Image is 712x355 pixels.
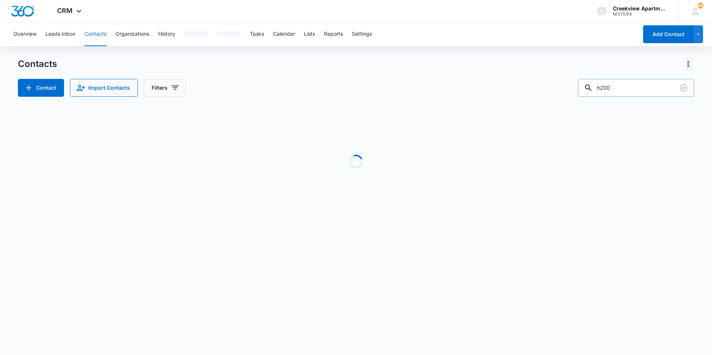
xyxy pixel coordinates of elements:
[697,3,703,9] span: 86
[45,22,76,46] button: Leads Inbox
[304,22,315,46] button: Lists
[144,79,186,97] button: Filters
[57,7,73,15] span: CRM
[682,58,694,70] button: Actions
[70,79,138,97] button: Import Contacts
[273,22,295,46] button: Calendar
[352,22,372,46] button: Settings
[678,82,690,94] button: Clear
[85,22,107,46] button: Contacts
[643,25,693,43] button: Add Contact
[613,12,667,17] div: account id
[613,6,667,12] div: account name
[324,22,343,46] button: Reports
[158,22,175,46] button: History
[250,22,264,46] button: Tasks
[13,22,36,46] button: Overview
[578,79,694,97] input: Search Contacts
[18,79,64,97] button: Add Contact
[115,22,149,46] button: Organizations
[18,58,57,70] h1: Contacts
[697,3,703,9] div: notifications count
